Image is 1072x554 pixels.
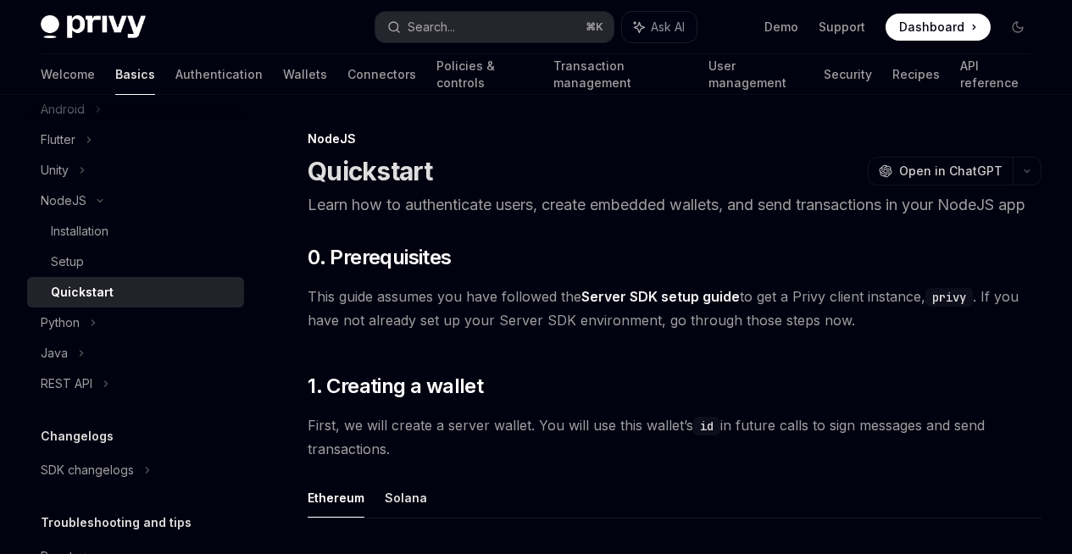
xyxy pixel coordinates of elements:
[385,478,427,518] button: Solana
[41,54,95,95] a: Welcome
[436,54,533,95] a: Policies & controls
[819,19,865,36] a: Support
[41,512,192,533] h5: Troubleshooting and tips
[868,157,1013,186] button: Open in ChatGPT
[308,244,451,271] span: 0. Prerequisites
[308,285,1041,332] span: This guide assumes you have followed the to get a Privy client instance, . If you have not alread...
[51,221,108,241] div: Installation
[41,374,92,394] div: REST API
[308,130,1041,147] div: NodeJS
[824,54,872,95] a: Security
[408,17,455,37] div: Search...
[960,54,1031,95] a: API reference
[115,54,155,95] a: Basics
[308,193,1041,217] p: Learn how to authenticate users, create embedded wallets, and send transactions in your NodeJS app
[51,282,114,302] div: Quickstart
[693,417,720,435] code: id
[375,12,614,42] button: Search...⌘K
[553,54,687,95] a: Transaction management
[27,277,244,307] a: Quickstart
[41,160,69,180] div: Unity
[283,54,327,95] a: Wallets
[708,54,804,95] a: User management
[308,413,1041,461] span: First, we will create a server wallet. You will use this wallet’s in future calls to sign message...
[899,19,964,36] span: Dashboard
[308,373,483,400] span: 1. Creating a wallet
[41,343,68,363] div: Java
[41,460,134,480] div: SDK changelogs
[51,252,84,272] div: Setup
[27,216,244,247] a: Installation
[651,19,685,36] span: Ask AI
[27,247,244,277] a: Setup
[41,313,80,333] div: Python
[886,14,991,41] a: Dashboard
[41,191,86,211] div: NodeJS
[347,54,416,95] a: Connectors
[581,288,740,306] a: Server SDK setup guide
[764,19,798,36] a: Demo
[899,163,1003,180] span: Open in ChatGPT
[41,426,114,446] h5: Changelogs
[622,12,697,42] button: Ask AI
[586,20,603,34] span: ⌘ K
[1004,14,1031,41] button: Toggle dark mode
[41,130,75,150] div: Flutter
[308,156,433,186] h1: Quickstart
[308,478,364,518] button: Ethereum
[925,288,973,307] code: privy
[41,15,146,39] img: dark logo
[175,54,263,95] a: Authentication
[892,54,940,95] a: Recipes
